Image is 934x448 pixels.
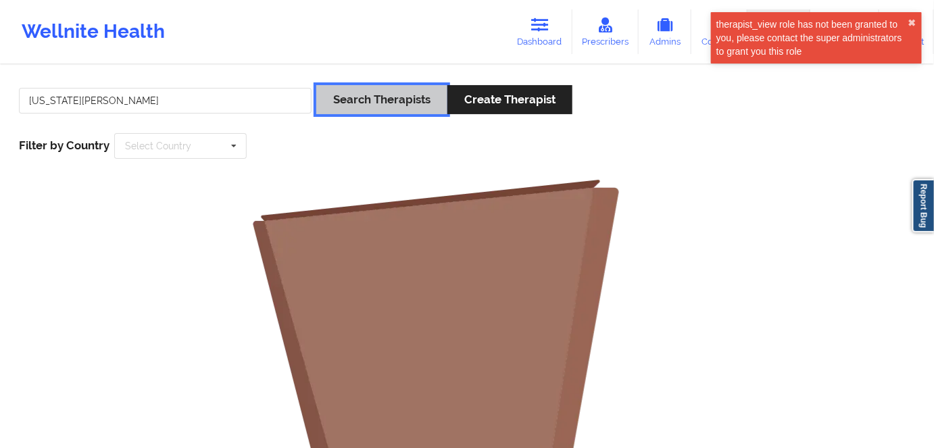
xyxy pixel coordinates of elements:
div: therapist_view role has not been granted to you, please contact the super administrators to grant... [716,18,908,58]
button: Search Therapists [316,85,447,114]
a: Report Bug [912,179,934,232]
button: close [908,18,916,28]
span: Filter by Country [19,139,109,152]
a: Prescribers [572,9,639,54]
a: Admins [639,9,691,54]
a: Coaches [691,9,747,54]
a: Dashboard [508,9,572,54]
div: Select Country [125,141,191,151]
button: Create Therapist [447,85,572,114]
input: Search Keywords [19,88,312,114]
